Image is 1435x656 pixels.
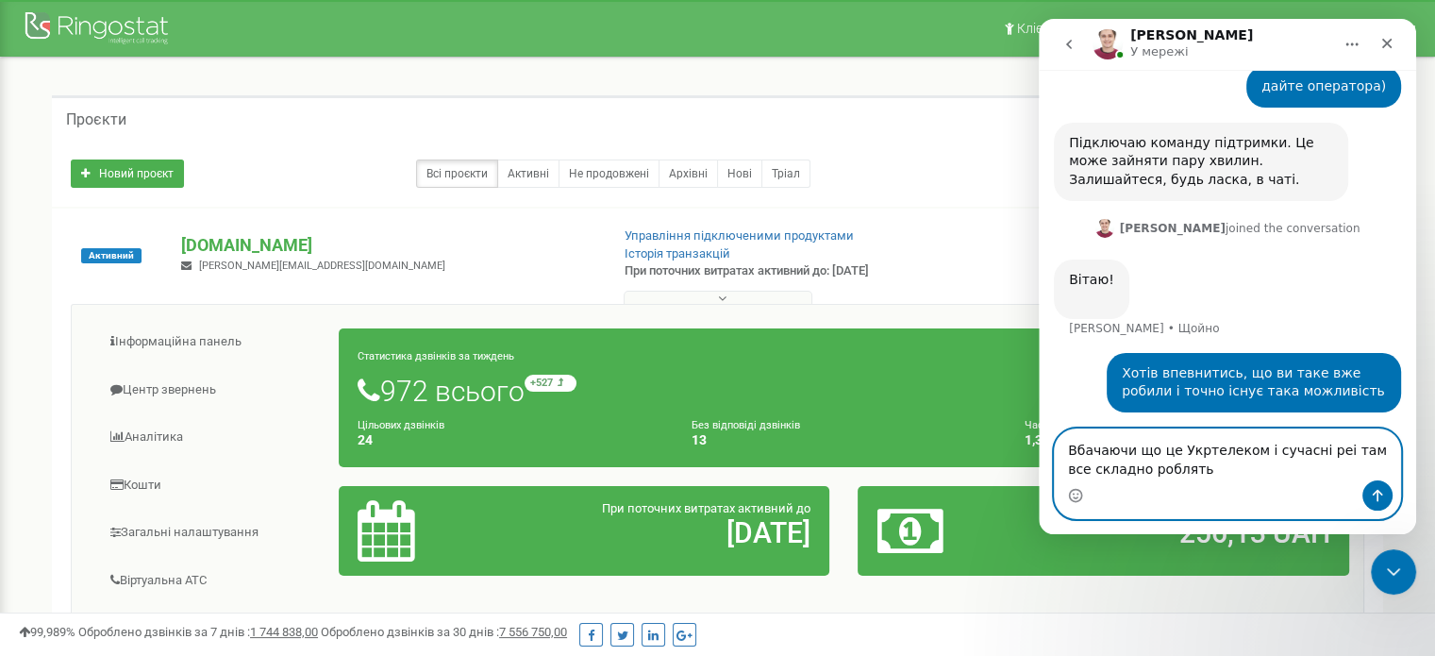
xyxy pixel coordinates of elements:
[1025,419,1163,431] small: Частка пропущених дзвінків
[86,319,340,365] a: Інформаційна панель
[1039,19,1416,534] iframe: Intercom live chat
[71,160,184,188] a: Новий проєкт
[250,625,318,639] u: 1 744 838,00
[358,350,514,362] small: Статистика дзвінків за тиждень
[497,160,559,188] a: Активні
[602,501,810,515] span: При поточних витратах активний до
[86,510,340,556] a: Загальні налаштування
[86,463,340,509] a: Кошти
[81,248,142,263] span: Активний
[78,625,318,639] span: Оброблено дзвінків за 7 днів :
[86,605,340,651] a: Наскрізна аналітика
[66,111,126,128] h5: Проєкти
[199,260,445,272] span: [PERSON_NAME][EMAIL_ADDRESS][DOMAIN_NAME]
[19,625,75,639] span: 99,989%
[625,262,926,280] p: При поточних витратах активний до: [DATE]
[625,246,730,261] a: Історія транзакцій
[1017,21,1065,36] span: Клієнти
[86,367,340,413] a: Центр звернень
[518,517,810,548] h2: [DATE]
[358,419,444,431] small: Цільових дзвінків
[181,233,593,258] p: [DOMAIN_NAME]
[416,160,498,188] a: Всі проєкти
[86,558,340,604] a: Віртуальна АТС
[625,228,854,243] a: Управління підключеними продуктами
[717,160,762,188] a: Нові
[692,433,997,447] h4: 13
[358,375,1330,407] h1: 972 всього
[525,375,576,392] small: +527
[659,160,718,188] a: Архівні
[24,8,175,52] img: Ringostat Logo
[1038,517,1330,548] h2: 256,13 UAH
[761,160,810,188] a: Тріал
[559,160,659,188] a: Не продовжені
[358,433,663,447] h4: 24
[1025,433,1330,447] h4: 1,34 %
[499,625,567,639] u: 7 556 750,00
[1371,549,1416,595] iframe: Intercom live chat
[321,625,567,639] span: Оброблено дзвінків за 30 днів :
[692,419,800,431] small: Без відповіді дзвінків
[86,414,340,461] a: Аналiтика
